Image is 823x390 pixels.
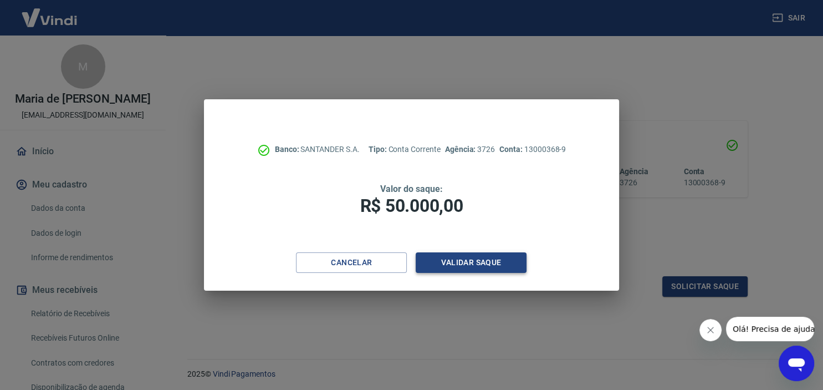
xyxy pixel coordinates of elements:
[275,144,360,155] p: SANTANDER S.A.
[499,144,566,155] p: 13000368-9
[445,144,495,155] p: 3726
[360,195,463,216] span: R$ 50.000,00
[296,252,407,273] button: Cancelar
[380,184,442,194] span: Valor do saque:
[7,8,93,17] span: Olá! Precisa de ajuda?
[416,252,526,273] button: Validar saque
[726,317,814,341] iframe: Mensagem da empresa
[369,144,441,155] p: Conta Corrente
[499,145,524,154] span: Conta:
[275,145,301,154] span: Banco:
[779,346,814,381] iframe: Botão para abrir a janela de mensagens
[445,145,478,154] span: Agência:
[699,319,722,341] iframe: Fechar mensagem
[369,145,389,154] span: Tipo:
